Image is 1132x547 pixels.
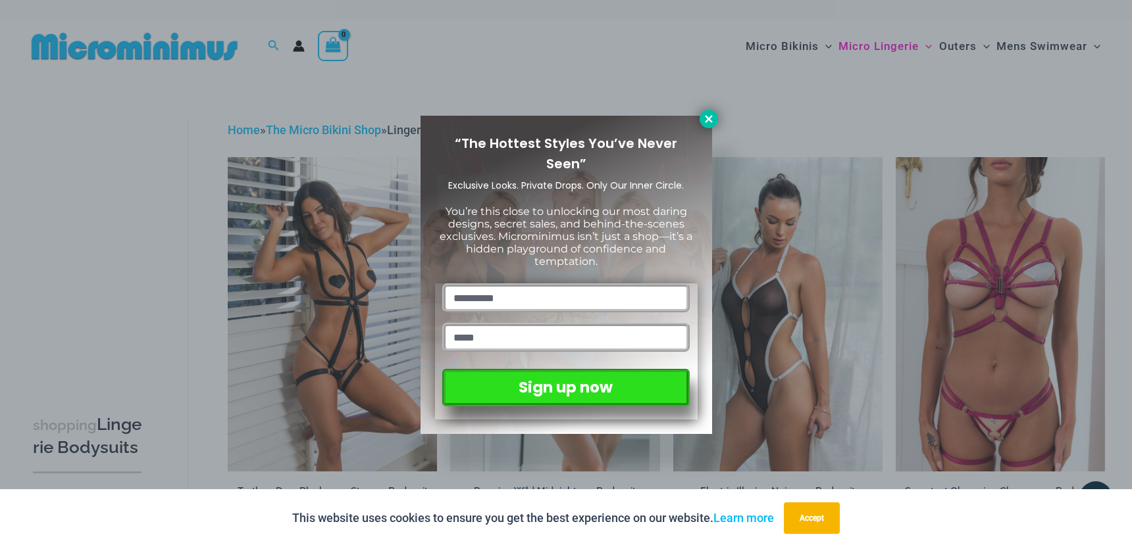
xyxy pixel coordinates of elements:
span: “The Hottest Styles You’ve Never Seen” [455,134,677,173]
button: Close [700,110,718,128]
p: This website uses cookies to ensure you get the best experience on our website. [292,508,774,528]
span: Exclusive Looks. Private Drops. Only Our Inner Circle. [448,179,684,192]
a: Learn more [713,511,774,525]
button: Accept [784,502,840,534]
button: Sign up now [442,369,689,406]
span: You’re this close to unlocking our most daring designs, secret sales, and behind-the-scenes exclu... [440,205,692,268]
